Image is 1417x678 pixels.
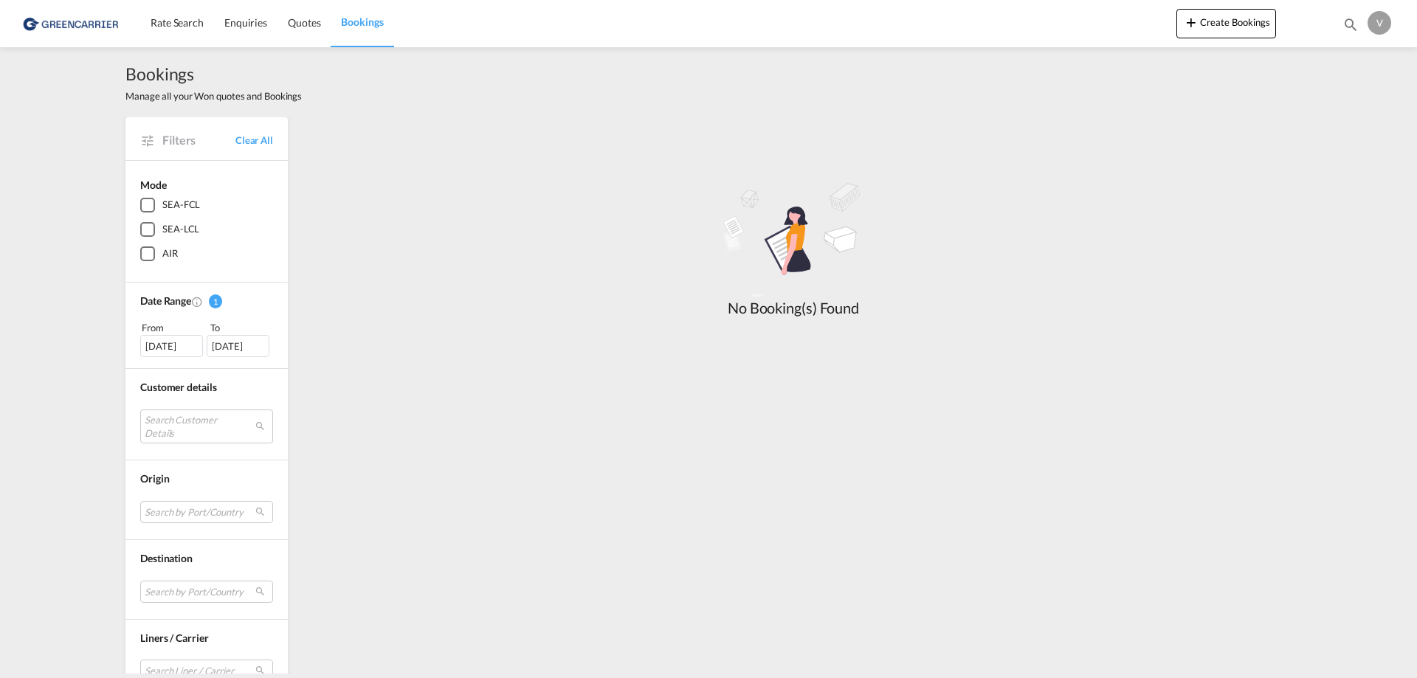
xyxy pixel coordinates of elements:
a: Clear All [235,134,273,147]
span: Bookings [341,15,383,28]
div: From [140,320,205,335]
md-icon: icon-magnify [1342,16,1359,32]
span: Customer details [140,381,216,393]
div: [DATE] [207,335,269,357]
img: 1378a7308afe11ef83610d9e779c6b34.png [22,7,122,40]
div: SEA-LCL [162,222,199,237]
md-icon: assets/icons/custom/empty_shipments.svg [683,176,904,297]
div: V [1368,11,1391,35]
md-icon: icon-plus 400-fg [1182,13,1200,31]
div: Destination [140,551,273,566]
div: AIR [162,246,178,261]
div: Customer details [140,380,273,395]
div: SEA-FCL [162,198,200,212]
span: Rate Search [151,16,204,29]
span: Bookings [125,62,302,86]
div: Liners / Carrier [140,631,273,646]
span: Liners / Carrier [140,632,208,644]
span: 1 [209,294,222,308]
md-checkbox: SEA-FCL [140,198,273,212]
span: Manage all your Won quotes and Bookings [125,89,302,103]
span: Filters [162,132,235,148]
div: [DATE] [140,335,203,357]
div: No Booking(s) Found [683,297,904,318]
div: To [209,320,274,335]
md-checkbox: AIR [140,246,273,261]
md-checkbox: SEA-LCL [140,222,273,237]
span: From To [DATE][DATE] [140,320,273,357]
span: Destination [140,552,193,564]
span: Mode [140,179,167,191]
span: Origin [140,472,169,485]
md-icon: Created On [191,296,203,308]
button: icon-plus 400-fgCreate Bookings [1176,9,1276,38]
span: Quotes [288,16,320,29]
span: Date Range [140,294,191,307]
div: icon-magnify [1342,16,1359,38]
span: Enquiries [224,16,267,29]
div: Origin [140,471,273,486]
